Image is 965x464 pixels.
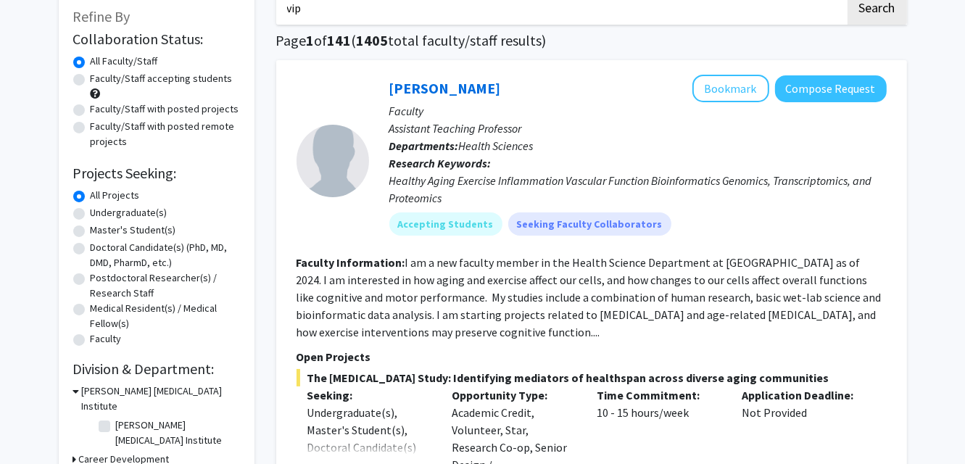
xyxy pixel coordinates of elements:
[73,165,240,182] h2: Projects Seeking:
[91,119,240,149] label: Faculty/Staff with posted remote projects
[508,212,671,236] mat-chip: Seeking Faculty Collaborators
[91,188,140,203] label: All Projects
[742,386,865,404] p: Application Deadline:
[389,102,887,120] p: Faculty
[91,301,240,331] label: Medical Resident(s) / Medical Fellow(s)
[307,386,431,404] p: Seeking:
[307,31,315,49] span: 1
[459,138,534,153] span: Health Sciences
[297,255,882,339] fg-read-more: I am a new faculty member in the Health Science Department at [GEOGRAPHIC_DATA] as of 2024. I am ...
[91,71,233,86] label: Faculty/Staff accepting students
[116,418,236,448] label: [PERSON_NAME] [MEDICAL_DATA] Institute
[389,120,887,137] p: Assistant Teaching Professor
[73,360,240,378] h2: Division & Department:
[91,240,240,270] label: Doctoral Candidate(s) (PhD, MD, DMD, PharmD, etc.)
[389,212,502,236] mat-chip: Accepting Students
[389,156,492,170] b: Research Keywords:
[389,172,887,207] div: Healthy Aging Exercise Inflammation Vascular Function Bioinformatics Genomics, Transcriptomics, a...
[73,30,240,48] h2: Collaboration Status:
[73,7,131,25] span: Refine By
[692,75,769,102] button: Add Meghan Smith to Bookmarks
[389,138,459,153] b: Departments:
[597,386,720,404] p: Time Commitment:
[91,270,240,301] label: Postdoctoral Researcher(s) / Research Staff
[775,75,887,102] button: Compose Request to Meghan Smith
[297,348,887,365] p: Open Projects
[91,54,158,69] label: All Faculty/Staff
[91,223,176,238] label: Master's Student(s)
[91,331,122,347] label: Faculty
[91,205,167,220] label: Undergraduate(s)
[11,399,62,453] iframe: Chat
[276,32,907,49] h1: Page of ( total faculty/staff results)
[357,31,389,49] span: 1405
[82,384,240,414] h3: [PERSON_NAME] [MEDICAL_DATA] Institute
[452,386,575,404] p: Opportunity Type:
[389,79,501,97] a: [PERSON_NAME]
[328,31,352,49] span: 141
[297,255,405,270] b: Faculty Information:
[91,101,239,117] label: Faculty/Staff with posted projects
[297,369,887,386] span: The [MEDICAL_DATA] Study: Identifying mediators of healthspan across diverse aging communities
